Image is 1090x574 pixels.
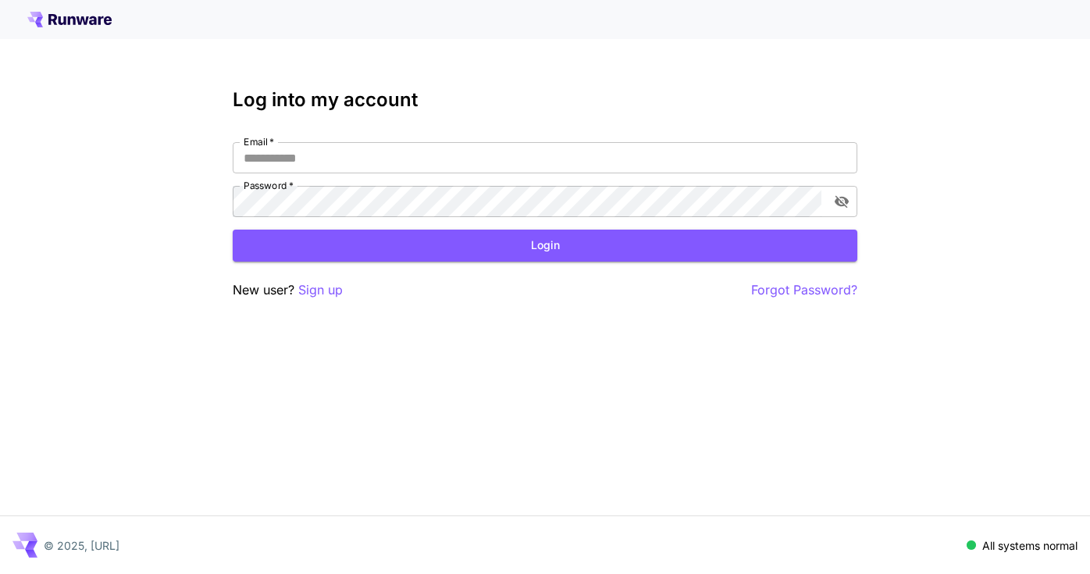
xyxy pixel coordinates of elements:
label: Password [244,179,294,192]
h3: Log into my account [233,89,857,111]
p: All systems normal [982,537,1078,554]
label: Email [244,135,274,148]
button: Forgot Password? [751,280,857,300]
button: Sign up [298,280,343,300]
button: toggle password visibility [828,187,856,216]
p: © 2025, [URL] [44,537,119,554]
button: Login [233,230,857,262]
p: New user? [233,280,343,300]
